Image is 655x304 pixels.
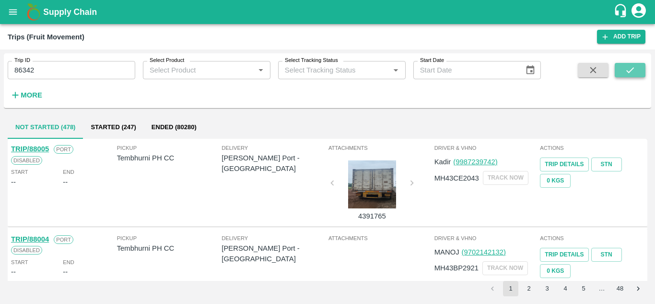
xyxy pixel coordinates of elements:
label: Trip ID [14,57,30,64]
button: Open [389,64,402,76]
span: Actions [540,234,644,243]
span: Driver & VHNo [434,234,538,243]
span: MANOJ [434,248,459,256]
button: page 1 [503,281,518,296]
input: Select Product [146,64,252,76]
button: Not Started (478) [8,116,83,139]
input: Start Date [413,61,518,79]
button: Go to page 2 [521,281,537,296]
div: customer-support [613,3,630,21]
button: Ended (80280) [144,116,204,139]
button: Started (247) [83,116,143,139]
button: 0 Kgs [540,174,571,188]
p: 4391765 [336,211,408,221]
a: (9702142132) [462,248,506,256]
strong: More [21,91,42,99]
a: (9987239742) [453,158,497,166]
a: Supply Chain [43,5,613,19]
span: Attachments [328,234,433,243]
a: Trip Details [540,158,588,171]
label: Select Product [150,57,184,64]
p: MH43CE2043 [434,173,479,183]
button: Choose date [521,61,539,79]
a: STN [591,158,622,171]
div: -- [63,177,68,187]
span: Port [54,235,73,244]
button: Go to next page [631,281,646,296]
a: TRIP/88004 [11,235,49,243]
label: Start Date [420,57,444,64]
span: Attachments [328,144,433,152]
p: [PERSON_NAME] Port - [GEOGRAPHIC_DATA] [222,243,327,265]
button: Go to page 4 [558,281,573,296]
div: -- [11,177,16,187]
span: Port [54,145,73,154]
button: Open [255,64,267,76]
button: More [8,87,45,103]
a: TRIP/88005 [11,145,49,153]
span: Start [11,168,28,176]
input: Enter Trip ID [8,61,135,79]
a: Trip Details [540,248,588,262]
label: Select Tracking Status [285,57,338,64]
span: Pickup [117,234,222,243]
b: Supply Chain [43,7,97,17]
button: Go to page 5 [576,281,591,296]
span: End [63,258,74,267]
span: Actions [540,144,644,152]
div: -- [11,267,16,277]
a: Add Trip [597,30,645,44]
a: STN [591,248,622,262]
p: [PERSON_NAME] Port - [GEOGRAPHIC_DATA] [222,153,327,174]
span: Disabled [11,246,42,255]
span: Disabled [11,156,42,165]
p: Tembhurni PH CC [117,243,222,254]
input: Select Tracking Status [281,64,374,76]
span: Start [11,258,28,267]
span: End [63,168,74,176]
button: Go to page 3 [539,281,555,296]
button: 0 Kgs [540,264,571,278]
span: Driver & VHNo [434,144,538,152]
div: -- [63,267,68,277]
span: Delivery [222,144,327,152]
img: logo [24,2,43,22]
span: Kadir [434,158,451,166]
span: Delivery [222,234,327,243]
div: Trips (Fruit Movement) [8,31,84,43]
button: open drawer [2,1,24,23]
span: Pickup [117,144,222,152]
p: Tembhurni PH CC [117,153,222,163]
div: account of current user [630,2,647,22]
div: … [594,284,609,293]
p: MH43BP2921 [434,263,479,273]
nav: pagination navigation [483,281,647,296]
button: Go to page 48 [612,281,628,296]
